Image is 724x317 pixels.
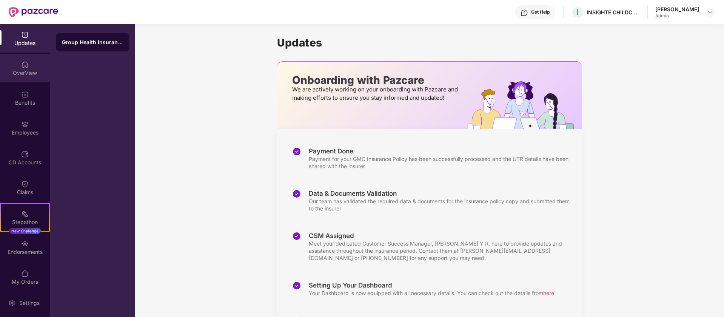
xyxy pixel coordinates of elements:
div: Our team has validated the required data & documents for the insurance policy copy and submitted ... [309,198,575,212]
div: Payment for your GMC Insurance Policy has been successfully processed and the UTR details have be... [309,155,575,170]
img: svg+xml;base64,PHN2ZyBpZD0iRW5kb3JzZW1lbnRzIiB4bWxucz0iaHR0cDovL3d3dy53My5vcmcvMjAwMC9zdmciIHdpZH... [21,240,29,247]
div: CSM Assigned [309,232,575,240]
img: svg+xml;base64,PHN2ZyBpZD0iU3RlcC1Eb25lLTMyeDMyIiB4bWxucz0iaHR0cDovL3d3dy53My5vcmcvMjAwMC9zdmciIH... [292,281,301,290]
img: svg+xml;base64,PHN2ZyBpZD0iU2V0dGluZy0yMHgyMCIgeG1sbnM9Imh0dHA6Ly93d3cudzMub3JnLzIwMDAvc3ZnIiB3aW... [8,299,15,307]
div: New Challenge [9,228,41,234]
img: svg+xml;base64,PHN2ZyBpZD0iU3RlcC1Eb25lLTMyeDMyIiB4bWxucz0iaHR0cDovL3d3dy53My5vcmcvMjAwMC9zdmciIH... [292,232,301,241]
div: Group Health Insurance [62,39,123,46]
p: We are actively working on your onboarding with Pazcare and making efforts to ensure you stay inf... [292,85,460,102]
img: svg+xml;base64,PHN2ZyBpZD0iSGVscC0zMngzMiIgeG1sbnM9Imh0dHA6Ly93d3cudzMub3JnLzIwMDAvc3ZnIiB3aWR0aD... [521,9,528,17]
div: Data & Documents Validation [309,189,575,198]
h1: Updates [277,36,582,49]
p: Onboarding with Pazcare [292,77,460,84]
img: svg+xml;base64,PHN2ZyBpZD0iTXlfT3JkZXJzIiBkYXRhLW5hbWU9Ik15IE9yZGVycyIgeG1sbnM9Imh0dHA6Ly93d3cudz... [21,270,29,277]
img: hrOnboarding [467,81,582,129]
div: Settings [17,299,42,307]
img: svg+xml;base64,PHN2ZyBpZD0iQ2xhaW0iIHhtbG5zPSJodHRwOi8vd3d3LnczLm9yZy8yMDAwL3N2ZyIgd2lkdGg9IjIwIi... [21,180,29,188]
div: Admin [655,13,699,19]
div: Meet your dedicated Customer Success Manager, [PERSON_NAME] Y R, here to provide updates and assi... [309,240,575,261]
img: svg+xml;base64,PHN2ZyBpZD0iRW1wbG95ZWVzIiB4bWxucz0iaHR0cDovL3d3dy53My5vcmcvMjAwMC9zdmciIHdpZHRoPS... [21,121,29,128]
div: Payment Done [309,147,575,155]
img: svg+xml;base64,PHN2ZyBpZD0iRHJvcGRvd24tMzJ4MzIiIHhtbG5zPSJodHRwOi8vd3d3LnczLm9yZy8yMDAwL3N2ZyIgd2... [707,9,713,15]
span: I [577,8,579,17]
img: svg+xml;base64,PHN2ZyBpZD0iQmVuZWZpdHMiIHhtbG5zPSJodHRwOi8vd3d3LnczLm9yZy8yMDAwL3N2ZyIgd2lkdGg9Ij... [21,91,29,98]
img: svg+xml;base64,PHN2ZyBpZD0iU3RlcC1Eb25lLTMyeDMyIiB4bWxucz0iaHR0cDovL3d3dy53My5vcmcvMjAwMC9zdmciIH... [292,189,301,198]
div: Get Help [531,9,550,15]
img: svg+xml;base64,PHN2ZyBpZD0iSG9tZSIgeG1sbnM9Imh0dHA6Ly93d3cudzMub3JnLzIwMDAvc3ZnIiB3aWR0aD0iMjAiIG... [21,61,29,68]
div: Setting Up Your Dashboard [309,281,554,289]
img: svg+xml;base64,PHN2ZyBpZD0iQ0RfQWNjb3VudHMiIGRhdGEtbmFtZT0iQ0QgQWNjb3VudHMiIHhtbG5zPSJodHRwOi8vd3... [21,150,29,158]
div: Stepathon [1,218,49,226]
img: svg+xml;base64,PHN2ZyB4bWxucz0iaHR0cDovL3d3dy53My5vcmcvMjAwMC9zdmciIHdpZHRoPSIyMSIgaGVpZ2h0PSIyMC... [21,210,29,218]
span: here [543,290,554,296]
div: [PERSON_NAME] [655,6,699,13]
img: svg+xml;base64,PHN2ZyBpZD0iVXBkYXRlZCIgeG1sbnM9Imh0dHA6Ly93d3cudzMub3JnLzIwMDAvc3ZnIiB3aWR0aD0iMj... [21,31,29,39]
div: Your Dashboard is now equipped with all necessary details. You can check out the details from [309,289,554,297]
div: INSIGHTE CHILDCARE PRIVATE LIMITED [587,9,639,16]
img: New Pazcare Logo [9,7,58,17]
img: svg+xml;base64,PHN2ZyBpZD0iU3RlcC1Eb25lLTMyeDMyIiB4bWxucz0iaHR0cDovL3d3dy53My5vcmcvMjAwMC9zdmciIH... [292,147,301,156]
